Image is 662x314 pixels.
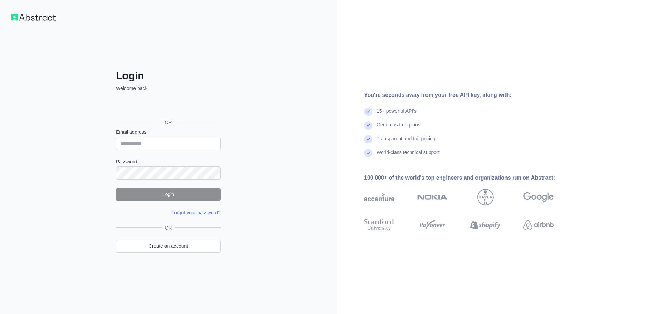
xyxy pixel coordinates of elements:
h2: Login [116,70,221,82]
iframe: Bouton "Se connecter avec Google" [112,99,223,114]
img: shopify [470,217,501,232]
label: Email address [116,129,221,135]
img: check mark [364,149,372,157]
span: OR [162,224,175,231]
div: 100,000+ of the world's top engineers and organizations run on Abstract: [364,174,576,182]
img: accenture [364,189,394,205]
span: OR [159,119,178,126]
div: World-class technical support [377,149,440,163]
div: 15+ powerful API's [377,108,417,121]
img: check mark [364,108,372,116]
div: Transparent and fair pricing [377,135,435,149]
img: check mark [364,135,372,143]
button: Login [116,188,221,201]
img: check mark [364,121,372,130]
img: bayer [477,189,494,205]
div: You're seconds away from your free API key, along with: [364,91,576,99]
div: Generous free plans [377,121,420,135]
img: google [523,189,554,205]
img: airbnb [523,217,554,232]
p: Welcome back [116,85,221,92]
label: Password [116,158,221,165]
img: nokia [417,189,448,205]
a: Forgot your password? [171,210,221,215]
img: payoneer [417,217,448,232]
img: Workflow [11,14,56,21]
img: stanford university [364,217,394,232]
a: Create an account [116,240,221,253]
